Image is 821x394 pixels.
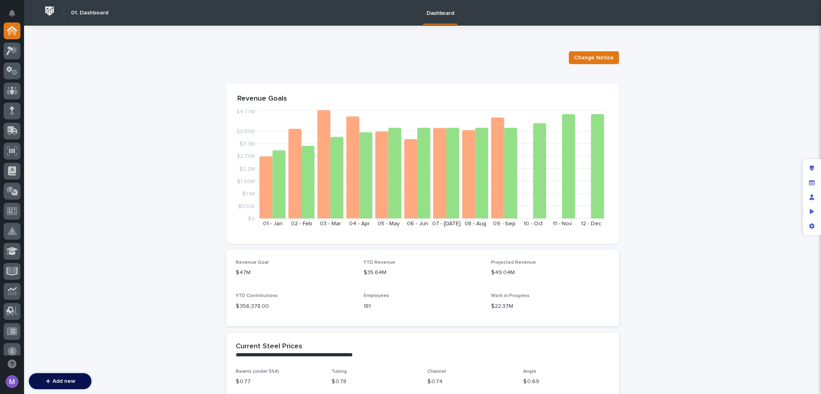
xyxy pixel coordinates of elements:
text: 03 - Mar [320,221,341,226]
p: $ 0.78 [332,378,418,386]
tspan: $1.1M [242,191,255,196]
p: $35.64M [364,269,482,277]
text: 11 - Nov [553,221,572,226]
span: Projected Revenue [491,260,536,265]
button: Notifications [4,5,20,22]
span: Channel [427,369,446,374]
button: users-avatar [4,373,20,390]
span: YTD Contributions [236,293,278,298]
div: Manage users [805,190,819,204]
h2: 01. Dashboard [71,10,108,16]
div: Edit layout [805,161,819,176]
span: Work in Progress [491,293,530,298]
text: 06 - Jun [407,221,428,226]
text: 08 - Aug [465,221,486,226]
div: Notifications [10,10,20,22]
tspan: $2.2M [239,166,255,172]
text: 12 - Dec [581,221,601,226]
div: Manage fields and data [805,176,819,190]
p: $ 356,378.00 [236,302,354,311]
span: Tubing [332,369,347,374]
tspan: $1.65M [237,178,255,184]
h2: Current Steel Prices [236,342,302,351]
button: Add new [29,373,91,389]
div: App settings [805,219,819,233]
span: Beams (under 55#) [236,369,279,374]
p: $ 0.77 [236,378,322,386]
span: Employees [364,293,389,298]
span: Angle [523,369,536,374]
button: Change Notice [569,51,619,64]
p: $ 0.74 [427,378,514,386]
text: 07 - [DATE] [432,221,461,226]
p: $ 0.69 [523,378,609,386]
span: Change Notice [574,54,614,62]
p: $47M [236,269,354,277]
text: 10 - Oct [524,221,543,226]
text: 05 - May [378,221,400,226]
span: Revenue Goal [236,260,269,265]
span: YTD Revenue [364,260,395,265]
p: 181 [364,302,482,311]
text: 02 - Feb [291,221,312,226]
tspan: $0 [248,216,255,222]
tspan: $550K [238,203,255,209]
text: 04 - Apr [349,221,370,226]
text: 01 - Jan [263,221,283,226]
tspan: $2.75M [237,154,255,159]
text: 09 - Sep [493,221,516,226]
tspan: $3.85M [236,129,255,134]
button: Open support chat [4,356,20,372]
p: Revenue Goals [237,95,608,103]
tspan: $3.3M [239,141,255,147]
tspan: $4.77M [236,109,255,115]
p: $49.04M [491,269,609,277]
div: Preview as [805,204,819,219]
img: Workspace Logo [42,4,57,18]
p: $22.37M [491,302,609,311]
